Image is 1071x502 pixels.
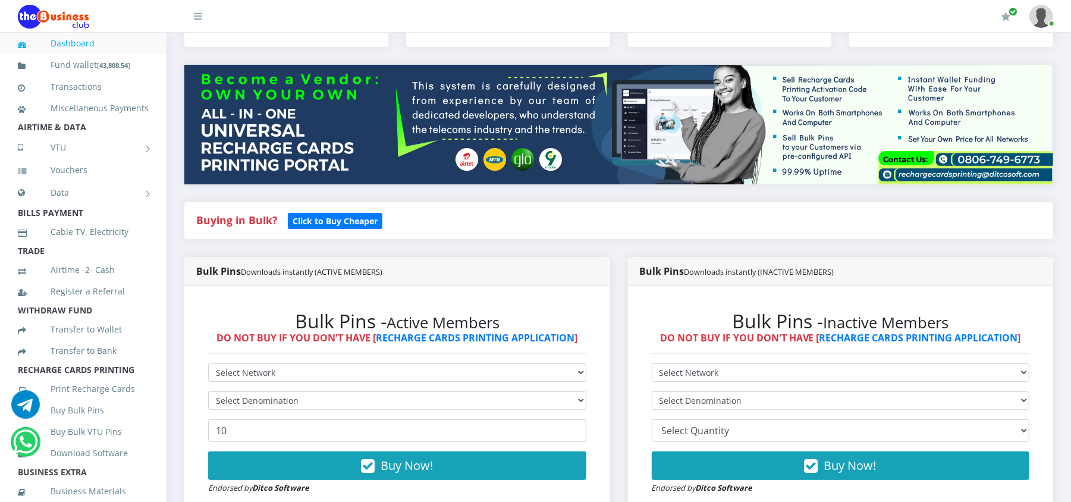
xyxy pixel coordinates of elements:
strong: DO NOT BUY IF YOU DON'T HAVE [ ] [216,331,577,344]
a: Data [18,178,149,208]
strong: Bulk Pins [196,265,382,278]
a: Chat for support [14,437,38,456]
a: Miscellaneous Payments [18,95,149,122]
small: Downloads instantly (ACTIVE MEMBERS) [241,266,382,277]
i: Renew/Upgrade Subscription [1001,12,1010,21]
a: RECHARGE CARDS PRINTING APPLICATION [376,331,574,344]
a: Register a Referral [18,278,149,305]
small: Endorsed by [652,482,753,493]
strong: DO NOT BUY IF YOU DON'T HAVE [ ] [660,331,1021,344]
a: Buy Bulk Pins [18,397,149,424]
input: Enter Quantity [208,419,586,442]
a: Print Recharge Cards [18,375,149,403]
a: Transfer to Wallet [18,316,149,343]
strong: Ditco Software [696,482,753,493]
a: RECHARGE CARDS PRINTING APPLICATION [819,331,1018,344]
a: Buy Bulk VTU Pins [18,418,149,445]
img: User [1029,5,1053,28]
a: Cable TV, Electricity [18,218,149,246]
h2: Bulk Pins - [208,310,586,332]
img: multitenant_rcp.png [184,65,1053,184]
a: Airtime -2- Cash [18,256,149,284]
span: Buy Now! [381,457,433,473]
small: [ ] [97,61,130,70]
small: Inactive Members [824,312,949,333]
button: Buy Now! [652,451,1030,480]
small: Active Members [387,312,500,333]
a: Dashboard [18,30,149,57]
a: Fund wallet[43,808.54] [18,51,149,79]
h2: Bulk Pins - [652,310,1030,332]
a: Chat for support [11,399,40,419]
b: 43,808.54 [99,61,128,70]
strong: Ditco Software [252,482,309,493]
span: Buy Now! [824,457,877,473]
small: Downloads instantly (INACTIVE MEMBERS) [684,266,834,277]
img: Logo [18,5,89,29]
a: Vouchers [18,156,149,184]
a: Transactions [18,73,149,101]
span: Renew/Upgrade Subscription [1009,7,1017,16]
strong: Bulk Pins [640,265,834,278]
a: Download Software [18,440,149,467]
strong: Buying in Bulk? [196,213,277,227]
small: Endorsed by [208,482,309,493]
b: Click to Buy Cheaper [293,215,378,227]
button: Buy Now! [208,451,586,480]
a: Transfer to Bank [18,337,149,365]
a: VTU [18,133,149,162]
a: Click to Buy Cheaper [288,213,382,227]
